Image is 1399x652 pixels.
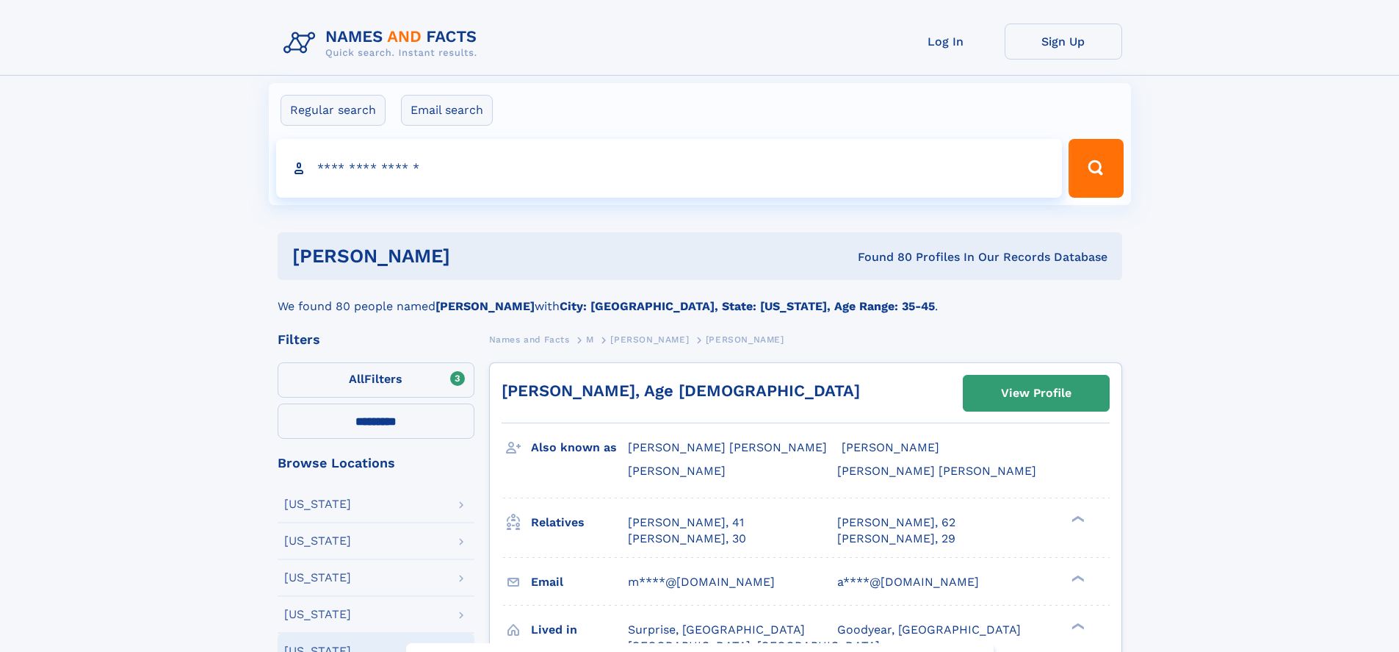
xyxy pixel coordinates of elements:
[349,372,364,386] span: All
[837,515,955,531] a: [PERSON_NAME], 62
[706,334,784,345] span: [PERSON_NAME]
[964,376,1109,411] a: View Profile
[842,440,939,454] span: [PERSON_NAME]
[401,95,493,126] label: Email search
[1068,621,1085,631] div: ❯
[502,381,860,400] a: [PERSON_NAME], Age [DEMOGRAPHIC_DATA]
[610,334,689,345] span: [PERSON_NAME]
[586,330,594,348] a: M
[284,535,351,547] div: [US_STATE]
[292,247,654,265] h1: [PERSON_NAME]
[276,139,1063,198] input: search input
[628,623,805,637] span: Surprise, [GEOGRAPHIC_DATA]
[837,531,955,547] a: [PERSON_NAME], 29
[1068,573,1085,583] div: ❯
[628,464,726,478] span: [PERSON_NAME]
[628,531,746,547] a: [PERSON_NAME], 30
[837,464,1036,478] span: [PERSON_NAME] [PERSON_NAME]
[887,24,1005,60] a: Log In
[278,456,474,470] div: Browse Locations
[531,570,628,595] h3: Email
[560,299,935,313] b: City: [GEOGRAPHIC_DATA], State: [US_STATE], Age Range: 35-45
[531,435,628,460] h3: Also known as
[284,498,351,510] div: [US_STATE]
[278,280,1122,315] div: We found 80 people named with .
[586,334,594,345] span: M
[278,24,489,63] img: Logo Names and Facts
[531,510,628,535] h3: Relatives
[610,330,689,348] a: [PERSON_NAME]
[1069,139,1123,198] button: Search Button
[837,623,1021,637] span: Goodyear, [GEOGRAPHIC_DATA]
[1068,514,1085,523] div: ❯
[281,95,386,126] label: Regular search
[278,333,474,346] div: Filters
[278,362,474,398] label: Filters
[628,440,827,454] span: [PERSON_NAME] [PERSON_NAME]
[1001,376,1071,410] div: View Profile
[284,609,351,620] div: [US_STATE]
[628,515,744,531] a: [PERSON_NAME], 41
[435,299,535,313] b: [PERSON_NAME]
[1005,24,1122,60] a: Sign Up
[531,617,628,642] h3: Lived in
[284,572,351,584] div: [US_STATE]
[489,330,570,348] a: Names and Facts
[654,249,1107,265] div: Found 80 Profiles In Our Records Database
